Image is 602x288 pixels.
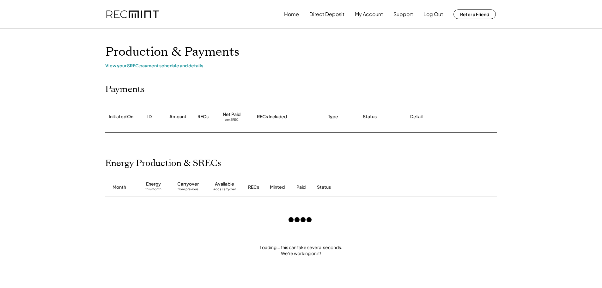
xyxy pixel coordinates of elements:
div: Carryover [177,181,199,187]
button: Refer a Friend [453,9,496,19]
div: Initiated On [109,113,133,120]
button: Support [393,8,413,21]
h1: Production & Payments [105,45,497,59]
div: RECs Included [257,113,287,120]
button: My Account [355,8,383,21]
div: Type [328,113,338,120]
div: View your SREC payment schedule and details [105,63,497,68]
div: this month [145,187,161,193]
h2: Payments [105,84,145,95]
button: Log Out [423,8,443,21]
div: per SREC [225,118,239,122]
div: Loading... this can take several seconds. We're working on it! [99,244,503,257]
h2: Energy Production & SRECs [105,158,221,169]
div: Paid [296,184,306,190]
div: RECs [198,113,209,120]
div: Energy [146,181,161,187]
div: ID [147,113,152,120]
button: Home [284,8,299,21]
div: RECs [248,184,259,190]
div: Status [363,113,377,120]
div: adds carryover [213,187,236,193]
div: Minted [270,184,285,190]
div: Status [317,184,424,190]
div: from previous [178,187,198,193]
button: Direct Deposit [309,8,344,21]
img: recmint-logotype%403x.png [106,10,159,18]
div: Amount [169,113,186,120]
div: Net Paid [223,111,240,118]
div: Available [215,181,234,187]
div: Month [112,184,126,190]
div: Detail [410,113,423,120]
